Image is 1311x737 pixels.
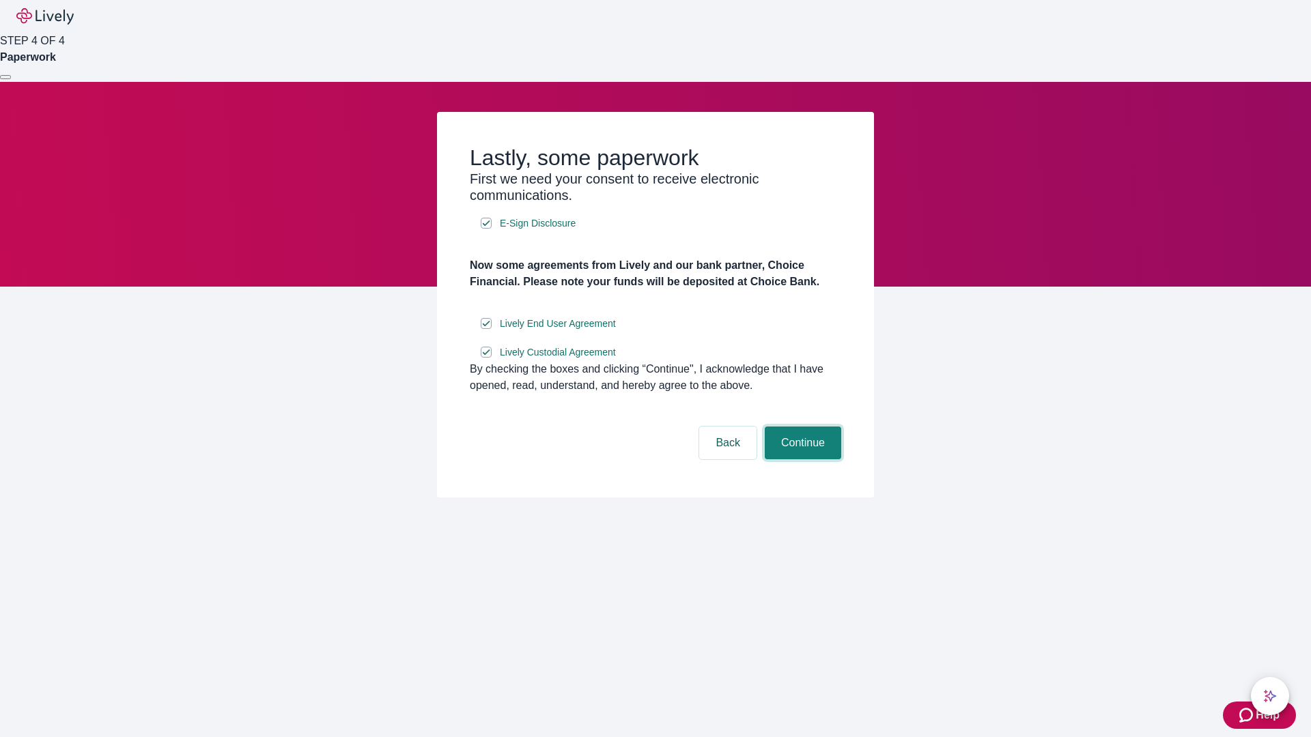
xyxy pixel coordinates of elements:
[470,145,841,171] h2: Lastly, some paperwork
[1256,707,1280,723] span: Help
[470,171,841,203] h3: First we need your consent to receive electronic communications.
[497,215,578,232] a: e-sign disclosure document
[1239,707,1256,723] svg: Zendesk support icon
[16,8,74,25] img: Lively
[470,361,841,394] div: By checking the boxes and clicking “Continue", I acknowledge that I have opened, read, understand...
[500,345,616,360] span: Lively Custodial Agreement
[765,427,841,459] button: Continue
[1223,702,1296,729] button: Zendesk support iconHelp
[1251,677,1289,715] button: chat
[497,315,619,332] a: e-sign disclosure document
[500,317,616,331] span: Lively End User Agreement
[497,344,619,361] a: e-sign disclosure document
[699,427,757,459] button: Back
[470,257,841,290] h4: Now some agreements from Lively and our bank partner, Choice Financial. Please note your funds wi...
[1263,689,1277,703] svg: Lively AI Assistant
[500,216,576,231] span: E-Sign Disclosure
